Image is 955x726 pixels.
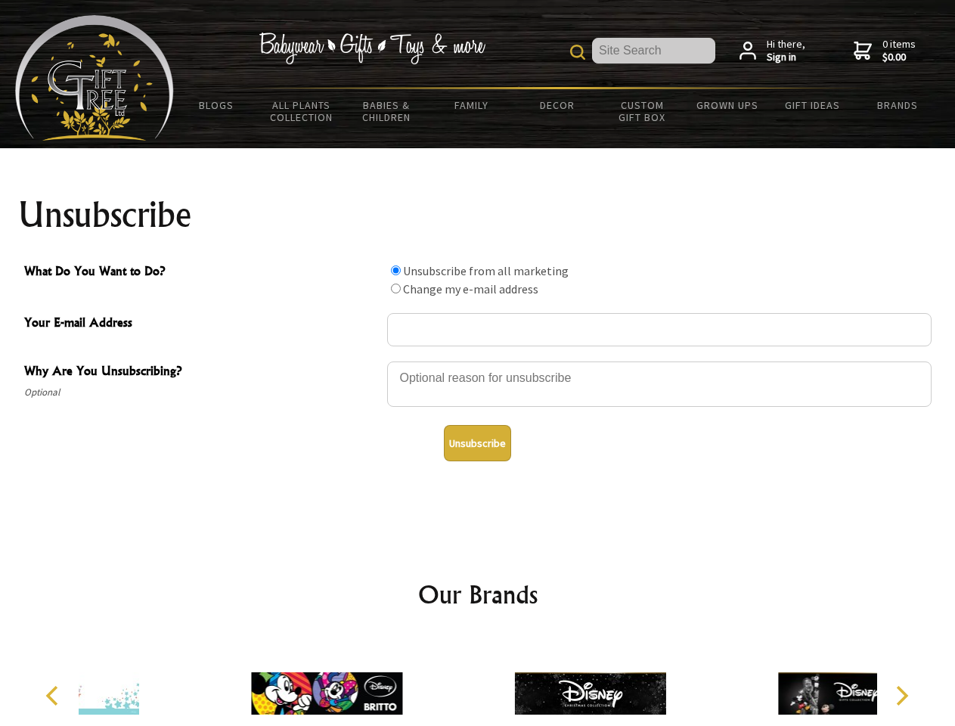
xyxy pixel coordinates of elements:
a: Decor [514,89,600,121]
label: Change my e-mail address [403,281,538,296]
a: Brands [855,89,941,121]
span: Hi there, [767,38,805,64]
img: product search [570,45,585,60]
button: Previous [38,679,71,712]
a: Family [429,89,515,121]
a: Custom Gift Box [600,89,685,133]
input: Your E-mail Address [387,313,932,346]
input: Site Search [592,38,715,64]
span: Why Are You Unsubscribing? [24,361,380,383]
strong: $0.00 [882,51,916,64]
span: What Do You Want to Do? [24,262,380,284]
a: BLOGS [174,89,259,121]
h2: Our Brands [30,576,926,613]
a: Babies & Children [344,89,429,133]
img: Babyware - Gifts - Toys and more... [15,15,174,141]
input: What Do You Want to Do? [391,265,401,275]
a: 0 items$0.00 [854,38,916,64]
input: What Do You Want to Do? [391,284,401,293]
span: 0 items [882,37,916,64]
textarea: Why Are You Unsubscribing? [387,361,932,407]
label: Unsubscribe from all marketing [403,263,569,278]
button: Next [885,679,918,712]
strong: Sign in [767,51,805,64]
a: Gift Ideas [770,89,855,121]
a: Hi there,Sign in [740,38,805,64]
h1: Unsubscribe [18,197,938,233]
button: Unsubscribe [444,425,511,461]
span: Optional [24,383,380,402]
img: Babywear - Gifts - Toys & more [259,33,485,64]
a: Grown Ups [684,89,770,121]
span: Your E-mail Address [24,313,380,335]
a: All Plants Collection [259,89,345,133]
